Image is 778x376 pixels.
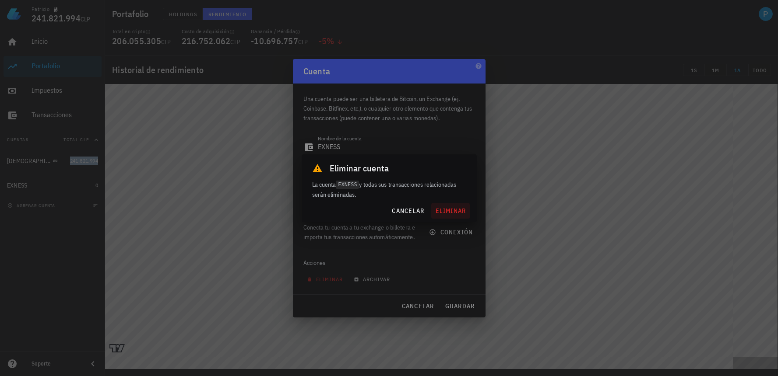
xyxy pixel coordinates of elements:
button: eliminar [431,203,469,219]
span: La cuenta y todas sus transacciones relacionadas serán eliminadas. [312,175,457,204]
button: cancelar [388,203,428,219]
span: Eliminar cuenta [330,161,389,175]
code: EXNESS [336,181,359,189]
span: eliminar [435,207,466,215]
span: cancelar [391,207,424,215]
